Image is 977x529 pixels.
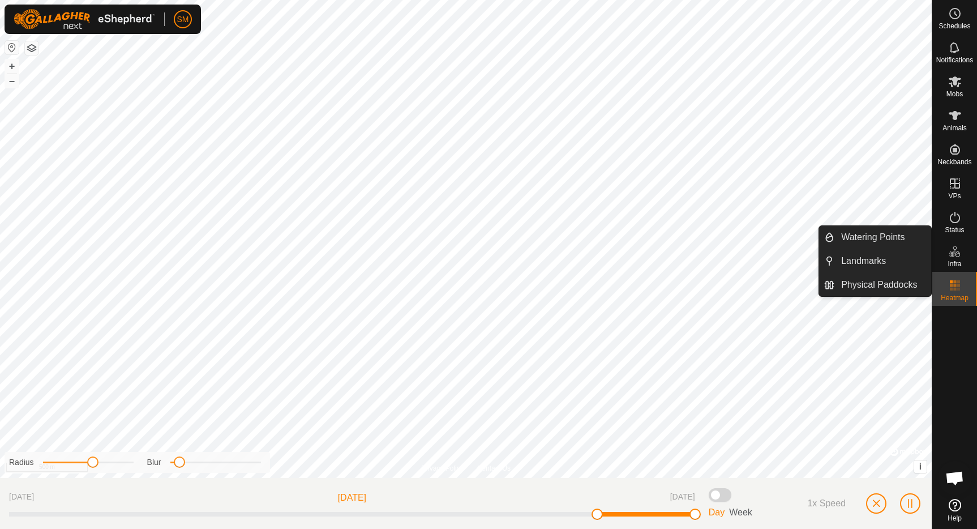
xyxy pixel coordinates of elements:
[941,295,969,301] span: Heatmap
[932,494,977,526] a: Help
[942,125,967,131] span: Animals
[948,261,961,267] span: Infra
[9,457,34,468] label: Radius
[841,254,886,268] span: Landmarks
[945,227,964,233] span: Status
[919,462,922,471] span: i
[147,457,161,468] label: Blur
[14,9,155,29] img: Gallagher Logo
[834,226,931,249] a: Watering Points
[25,41,38,55] button: Map Layers
[841,231,905,244] span: Watering Points
[948,193,961,199] span: VPs
[819,274,931,296] li: Physical Paddocks
[914,460,927,473] button: i
[709,507,725,517] span: Day
[936,57,973,63] span: Notifications
[5,41,19,54] button: Reset Map
[9,491,34,505] span: [DATE]
[177,14,189,25] span: SM
[670,491,695,505] span: [DATE]
[938,461,972,495] div: Open chat
[939,23,970,29] span: Schedules
[819,250,931,272] li: Landmarks
[421,463,464,473] a: Privacy Policy
[807,498,846,509] span: 1x Speed
[729,507,752,517] span: Week
[794,494,855,513] button: Speed Button
[770,496,785,511] button: Loop Button
[937,159,971,165] span: Neckbands
[477,463,511,473] a: Contact Us
[946,91,963,97] span: Mobs
[834,250,931,272] a: Landmarks
[819,226,931,249] li: Watering Points
[338,491,366,505] span: [DATE]
[5,59,19,73] button: +
[841,278,917,292] span: Physical Paddocks
[834,274,931,296] a: Physical Paddocks
[5,74,19,88] button: –
[948,515,962,522] span: Help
